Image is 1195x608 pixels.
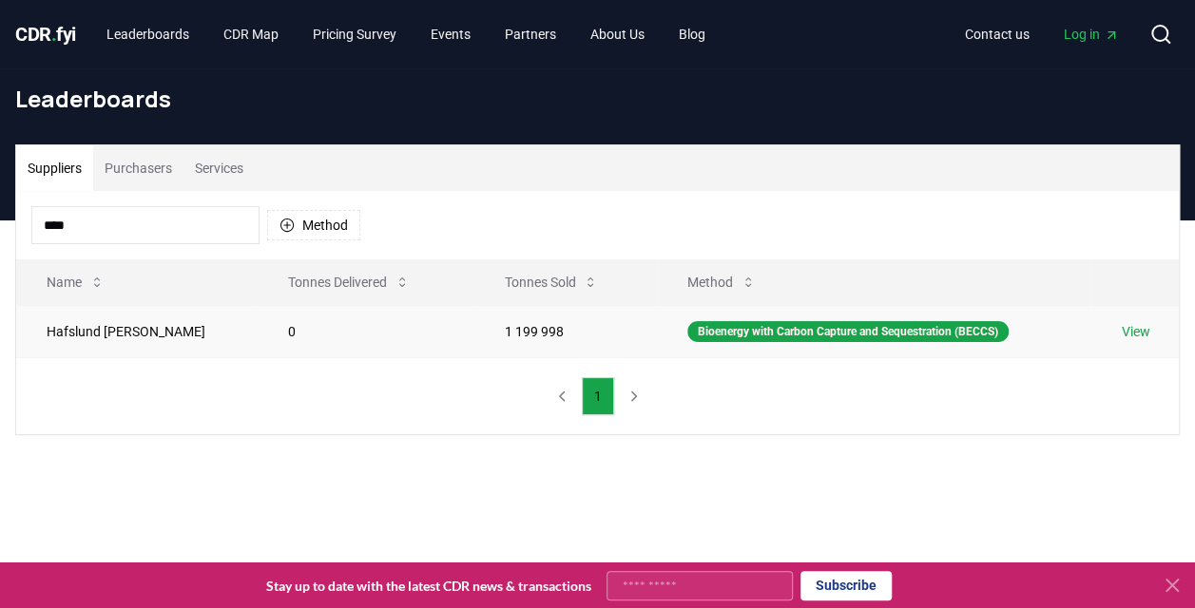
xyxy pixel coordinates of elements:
nav: Main [91,17,721,51]
a: Events [415,17,486,51]
a: Contact us [950,17,1045,51]
button: 1 [582,377,614,415]
button: Method [672,263,771,301]
a: View [1122,322,1150,341]
span: CDR fyi [15,23,76,46]
h1: Leaderboards [15,84,1180,114]
button: Name [31,263,120,301]
button: Services [183,145,255,191]
span: . [51,23,57,46]
div: Bioenergy with Carbon Capture and Sequestration (BECCS) [687,321,1009,342]
span: Log in [1064,25,1119,44]
a: About Us [575,17,660,51]
button: Tonnes Delivered [273,263,425,301]
a: CDR.fyi [15,21,76,47]
td: 0 [258,305,473,357]
button: Suppliers [16,145,93,191]
button: Method [267,210,360,240]
button: Purchasers [93,145,183,191]
a: Log in [1049,17,1134,51]
a: Pricing Survey [298,17,412,51]
button: Tonnes Sold [489,263,613,301]
a: CDR Map [208,17,294,51]
td: Hafslund [PERSON_NAME] [16,305,258,357]
a: Blog [664,17,721,51]
a: Partners [490,17,571,51]
td: 1 199 998 [473,305,657,357]
a: Leaderboards [91,17,204,51]
nav: Main [950,17,1134,51]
